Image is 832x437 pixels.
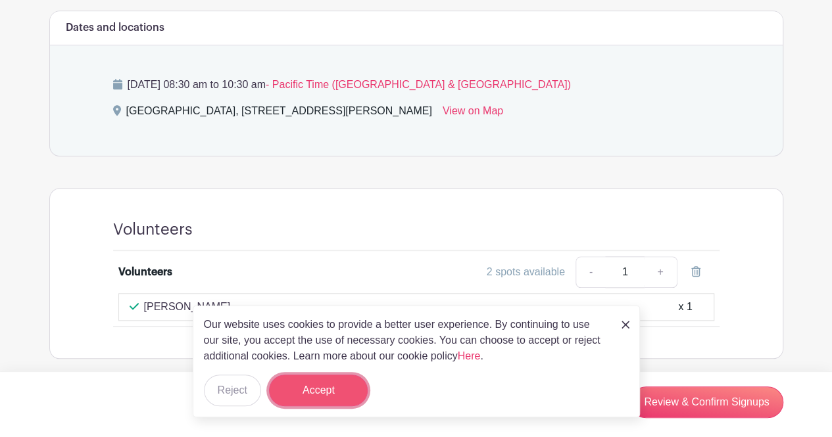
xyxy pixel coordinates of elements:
p: [DATE] 08:30 am to 10:30 am [113,77,720,93]
div: 2 spots available [487,264,565,280]
button: Accept [269,375,368,406]
h6: Dates and locations [66,22,164,34]
img: close_button-5f87c8562297e5c2d7936805f587ecaba9071eb48480494691a3f1689db116b3.svg [622,321,629,329]
p: Our website uses cookies to provide a better user experience. By continuing to use our site, you ... [204,317,608,364]
p: [PERSON_NAME] [144,299,231,315]
a: Review & Confirm Signups [630,386,783,418]
h4: Volunteers [113,220,193,239]
span: - Pacific Time ([GEOGRAPHIC_DATA] & [GEOGRAPHIC_DATA]) [266,79,571,90]
div: Volunteers [118,264,172,280]
a: View on Map [443,103,503,124]
a: - [575,256,606,288]
div: x 1 [678,299,692,315]
button: Reject [204,375,261,406]
a: Here [458,350,481,361]
div: [GEOGRAPHIC_DATA], [STREET_ADDRESS][PERSON_NAME] [126,103,432,124]
a: + [644,256,677,288]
